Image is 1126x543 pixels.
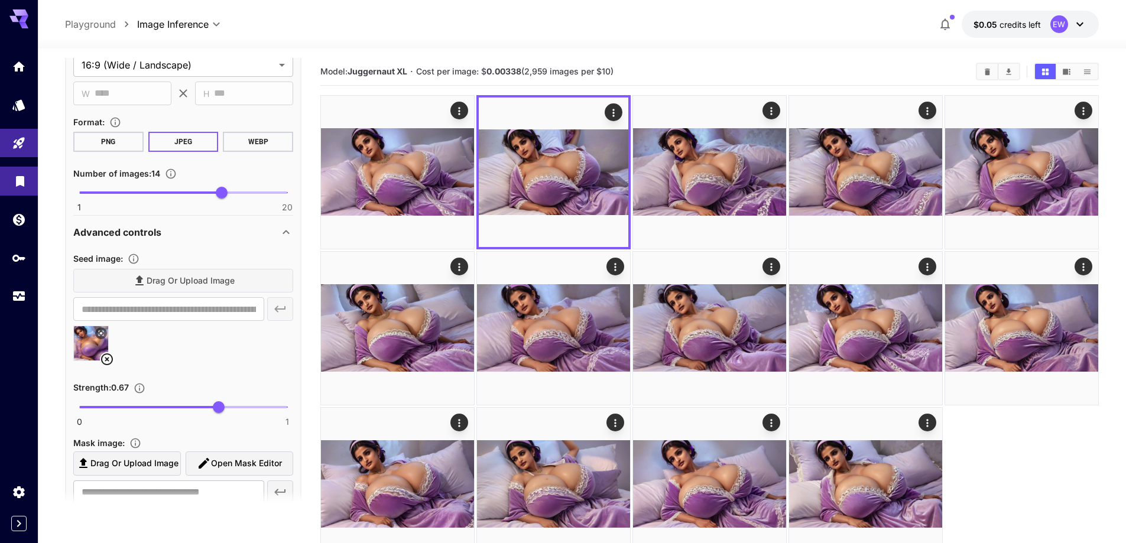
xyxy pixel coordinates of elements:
[633,96,786,249] img: 9k=
[282,201,293,213] span: 20
[605,103,622,121] div: Actions
[12,212,26,227] div: Wallet
[633,252,786,405] img: 2Q==
[919,258,936,275] div: Actions
[148,132,219,152] button: JPEG
[919,414,936,431] div: Actions
[73,132,144,152] button: PNG
[223,132,293,152] button: WEBP
[321,96,474,249] img: 9k=
[12,289,26,304] div: Usage
[73,382,129,392] span: Strength : 0.67
[606,258,624,275] div: Actions
[977,64,998,79] button: Clear Images
[90,456,179,471] span: Drag or upload image
[450,414,468,431] div: Actions
[73,438,125,448] span: Mask image :
[450,258,468,275] div: Actions
[73,225,161,239] p: Advanced controls
[416,66,614,76] span: Cost per image: $ (2,959 images per $10)
[976,63,1020,80] div: Clear ImagesDownload All
[12,136,26,151] div: Playground
[77,416,82,428] span: 0
[73,168,160,178] span: Number of images : 14
[320,66,407,76] span: Model:
[789,96,942,249] img: 9k=
[945,252,1098,405] img: 2Q==
[123,253,144,265] button: Upload a reference image to guide the result. This is needed for Image-to-Image or Inpainting. Su...
[1075,258,1092,275] div: Actions
[974,19,1000,30] span: $0.05
[1000,19,1041,30] span: credits left
[1056,64,1077,79] button: Show images in video view
[762,102,780,119] div: Actions
[1034,63,1099,80] div: Show images in grid viewShow images in video viewShow images in list view
[321,252,474,405] img: 9k=
[203,87,209,100] span: H
[762,258,780,275] div: Actions
[129,382,150,394] button: Control the influence of the seedImage in the generated output
[919,102,936,119] div: Actions
[12,59,26,74] div: Home
[410,64,413,79] p: ·
[13,171,27,186] div: Library
[186,451,293,476] button: Open Mask Editor
[1050,15,1068,33] div: EW
[974,18,1041,31] div: $0.05
[486,66,521,76] b: 0.00338
[125,437,146,449] button: Upload a mask image to define the area to edit, or use the Mask Editor to create one from your se...
[65,17,116,31] a: Playground
[65,17,137,31] nav: breadcrumb
[1077,64,1098,79] button: Show images in list view
[1075,102,1092,119] div: Actions
[348,66,407,76] b: Juggernaut XL
[606,414,624,431] div: Actions
[160,168,181,180] button: Specify how many images to generate in a single request. Each image generation will be charged se...
[12,485,26,499] div: Settings
[82,58,274,72] span: 16:9 (Wide / Landscape)
[450,102,468,119] div: Actions
[12,97,26,112] div: Models
[73,218,293,246] div: Advanced controls
[762,414,780,431] div: Actions
[137,17,209,31] span: Image Inference
[211,456,282,471] span: Open Mask Editor
[789,252,942,405] img: 2Q==
[82,87,90,100] span: W
[73,435,293,509] div: Seed Image is required!
[477,252,630,405] img: Z
[12,251,26,265] div: API Keys
[73,451,181,476] label: Drag or upload image
[945,96,1098,249] img: 9k=
[77,201,81,213] span: 1
[105,116,126,128] button: Choose the file format for the output image.
[73,253,123,264] span: Seed image :
[11,516,27,531] button: Expand sidebar
[479,97,628,247] img: Z
[962,11,1099,38] button: $0.05EW
[285,416,289,428] span: 1
[998,64,1019,79] button: Download All
[73,117,105,127] span: Format :
[1035,64,1056,79] button: Show images in grid view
